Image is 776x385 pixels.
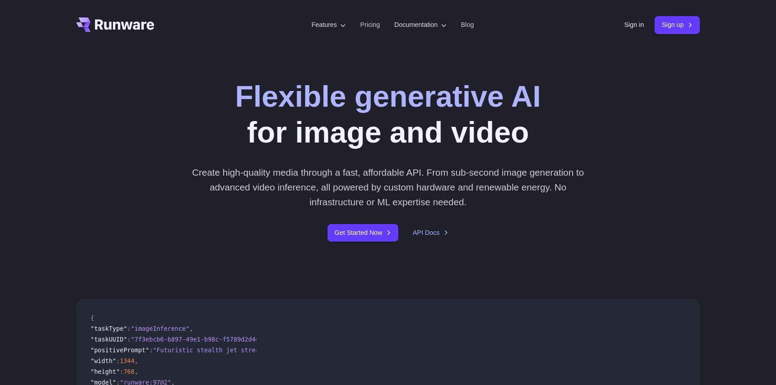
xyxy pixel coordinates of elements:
span: "positivePrompt" [91,346,149,354]
span: : [116,357,120,364]
span: "7f3ebcb6-b897-49e1-b98c-f5789d2d40d7" [131,336,270,343]
span: "taskUUID" [91,336,127,343]
p: Create high-quality media through a fast, affordable API. From sub-second image generation to adv... [189,165,588,210]
span: , [134,368,138,375]
a: Pricing [360,20,380,30]
a: Get Started Now [328,224,398,242]
a: API Docs [413,228,448,238]
span: , [134,357,138,364]
span: "width" [91,357,116,364]
label: Features [311,20,346,30]
span: : [149,346,153,354]
span: "Futuristic stealth jet streaking through a neon-lit cityscape with glowing purple exhaust" [153,346,487,354]
span: : [127,325,131,332]
a: Go to / [76,17,154,32]
span: "imageInference" [131,325,190,332]
span: : [120,368,123,375]
span: "taskType" [91,325,127,332]
a: Blog [461,20,474,30]
span: "height" [91,368,120,375]
span: : [127,336,131,343]
span: , [190,325,193,332]
h1: for image and video [235,79,541,151]
label: Documentation [394,20,447,30]
span: { [91,314,94,321]
a: Sign in [624,20,644,30]
span: 1344 [120,357,134,364]
span: 768 [124,368,135,375]
a: Sign up [655,16,700,34]
strong: Flexible generative AI [235,80,541,113]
